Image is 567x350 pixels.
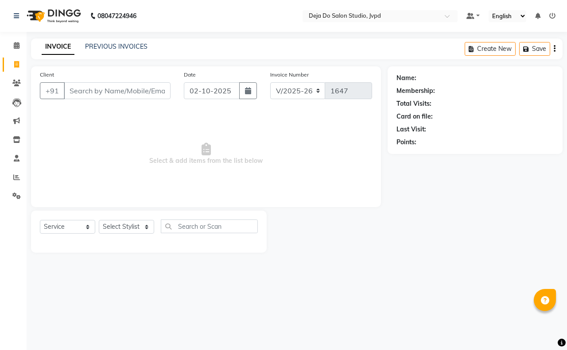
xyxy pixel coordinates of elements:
label: Date [184,71,196,79]
input: Search by Name/Mobile/Email/Code [64,82,171,99]
input: Search or Scan [161,219,258,233]
label: Client [40,71,54,79]
a: PREVIOUS INVOICES [85,42,148,50]
div: Total Visits: [396,99,431,108]
button: Save [519,42,550,56]
div: Name: [396,73,416,83]
b: 08047224946 [97,4,136,28]
button: +91 [40,82,65,99]
div: Membership: [396,86,435,96]
div: Last Visit: [396,125,426,134]
div: Points: [396,138,416,147]
label: Invoice Number [270,71,309,79]
a: INVOICE [42,39,74,55]
div: Card on file: [396,112,433,121]
iframe: chat widget [530,315,558,341]
img: logo [23,4,83,28]
button: Create New [465,42,516,56]
span: Select & add items from the list below [40,110,372,198]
